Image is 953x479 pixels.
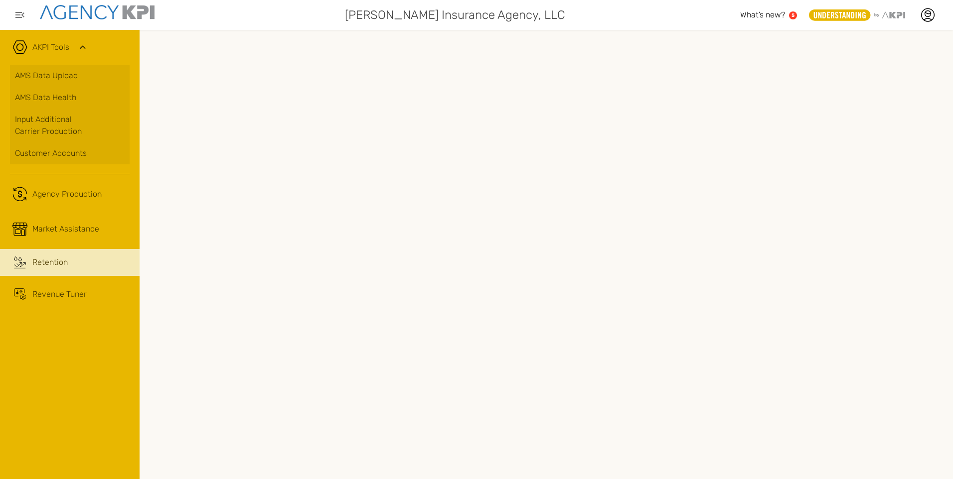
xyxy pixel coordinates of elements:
a: AKPI Tools [32,41,69,53]
div: Market Assistance [32,223,99,235]
a: AMS Data Upload [10,65,130,87]
div: Retention [32,256,68,268]
a: Customer Accounts [10,142,130,164]
div: Revenue Tuner [32,288,87,300]
text: 5 [792,12,794,18]
a: 5 [789,11,797,19]
img: agencykpi-logo-550x69-2d9e3fa8.png [40,5,155,19]
a: Input AdditionalCarrier Production [10,109,130,142]
div: Agency Production [32,188,102,200]
div: Customer Accounts [15,147,125,159]
span: What’s new? [740,10,785,19]
a: AMS Data Health [10,87,130,109]
div: AMS Data Health [15,92,125,104]
span: [PERSON_NAME] Insurance Agency, LLC [345,6,565,24]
